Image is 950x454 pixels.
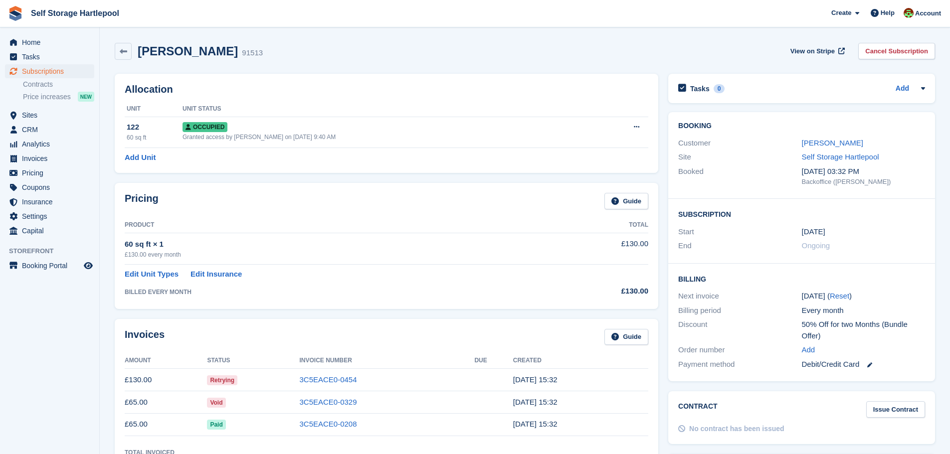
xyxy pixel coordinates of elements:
a: menu [5,166,94,180]
span: Home [22,35,82,49]
a: 3C5EACE0-0454 [299,375,357,384]
td: £130.00 [125,369,207,391]
a: menu [5,180,94,194]
div: Every month [802,305,925,316]
div: 91513 [242,47,263,59]
a: Issue Contract [866,401,925,418]
h2: Billing [678,274,925,284]
img: stora-icon-8386f47178a22dfd0bd8f6a31ec36ba5ce8667c1dd55bd0f319d3a0aa187defe.svg [8,6,23,21]
div: 0 [714,84,725,93]
a: menu [5,123,94,137]
div: Billing period [678,305,801,316]
h2: Allocation [125,84,648,95]
img: Woods Removals [904,8,914,18]
td: £65.00 [125,413,207,436]
a: menu [5,50,94,64]
a: Cancel Subscription [858,43,935,59]
span: Settings [22,209,82,223]
th: Invoice Number [299,353,474,369]
h2: Subscription [678,209,925,219]
th: Product [125,217,550,233]
time: 2025-06-18 00:00:00 UTC [802,226,825,238]
time: 2025-07-18 14:32:54 UTC [513,398,558,406]
span: Occupied [183,122,227,132]
a: menu [5,64,94,78]
div: 60 sq ft × 1 [125,239,550,250]
div: Order number [678,344,801,356]
h2: [PERSON_NAME] [138,44,238,58]
h2: Booking [678,122,925,130]
a: menu [5,137,94,151]
a: Preview store [82,260,94,272]
span: Price increases [23,92,71,102]
div: Backoffice ([PERSON_NAME]) [802,177,925,187]
span: View on Stripe [790,46,835,56]
div: 122 [127,122,183,133]
span: Help [881,8,895,18]
a: Edit Unit Types [125,269,179,280]
a: Self Storage Hartlepool [802,152,879,161]
span: Retrying [207,375,237,385]
div: Payment method [678,359,801,370]
span: Account [915,8,941,18]
div: £130.00 [550,286,648,297]
div: 50% Off for two Months (Bundle Offer) [802,319,925,341]
div: Site [678,151,801,163]
div: Granted access by [PERSON_NAME] on [DATE] 9:40 AM [183,133,592,142]
a: Guide [604,329,648,345]
span: Coupons [22,180,82,194]
a: Add [802,344,815,356]
span: CRM [22,123,82,137]
div: Booked [678,166,801,187]
a: menu [5,108,94,122]
a: Reset [830,292,849,300]
td: £130.00 [550,233,648,264]
span: Booking Portal [22,259,82,273]
div: BILLED EVERY MONTH [125,288,550,297]
span: Subscriptions [22,64,82,78]
span: Pricing [22,166,82,180]
div: [DATE] ( ) [802,291,925,302]
span: Capital [22,224,82,238]
th: Unit Status [183,101,592,117]
a: Add Unit [125,152,156,163]
div: Discount [678,319,801,341]
span: Storefront [9,246,99,256]
a: 3C5EACE0-0329 [299,398,357,406]
th: Status [207,353,299,369]
span: Ongoing [802,241,830,250]
th: Amount [125,353,207,369]
time: 2025-06-18 14:32:03 UTC [513,420,558,428]
div: Customer [678,138,801,149]
div: Next invoice [678,291,801,302]
th: Created [513,353,648,369]
div: Debit/Credit Card [802,359,925,370]
a: menu [5,224,94,238]
span: Invoices [22,151,82,165]
span: Create [831,8,851,18]
span: Void [207,398,225,408]
h2: Invoices [125,329,165,345]
div: NEW [78,92,94,102]
div: [DATE] 03:32 PM [802,166,925,177]
a: [PERSON_NAME] [802,139,863,147]
h2: Tasks [690,84,710,93]
a: Edit Insurance [190,269,242,280]
a: View on Stripe [786,43,847,59]
a: menu [5,35,94,49]
a: Guide [604,193,648,209]
th: Due [474,353,513,369]
th: Total [550,217,648,233]
a: menu [5,209,94,223]
a: menu [5,259,94,273]
td: £65.00 [125,391,207,414]
a: Contracts [23,80,94,89]
a: 3C5EACE0-0208 [299,420,357,428]
a: Price increases NEW [23,91,94,102]
span: Sites [22,108,82,122]
span: Analytics [22,137,82,151]
h2: Pricing [125,193,159,209]
div: Start [678,226,801,238]
div: 60 sq ft [127,133,183,142]
a: Add [896,83,909,95]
